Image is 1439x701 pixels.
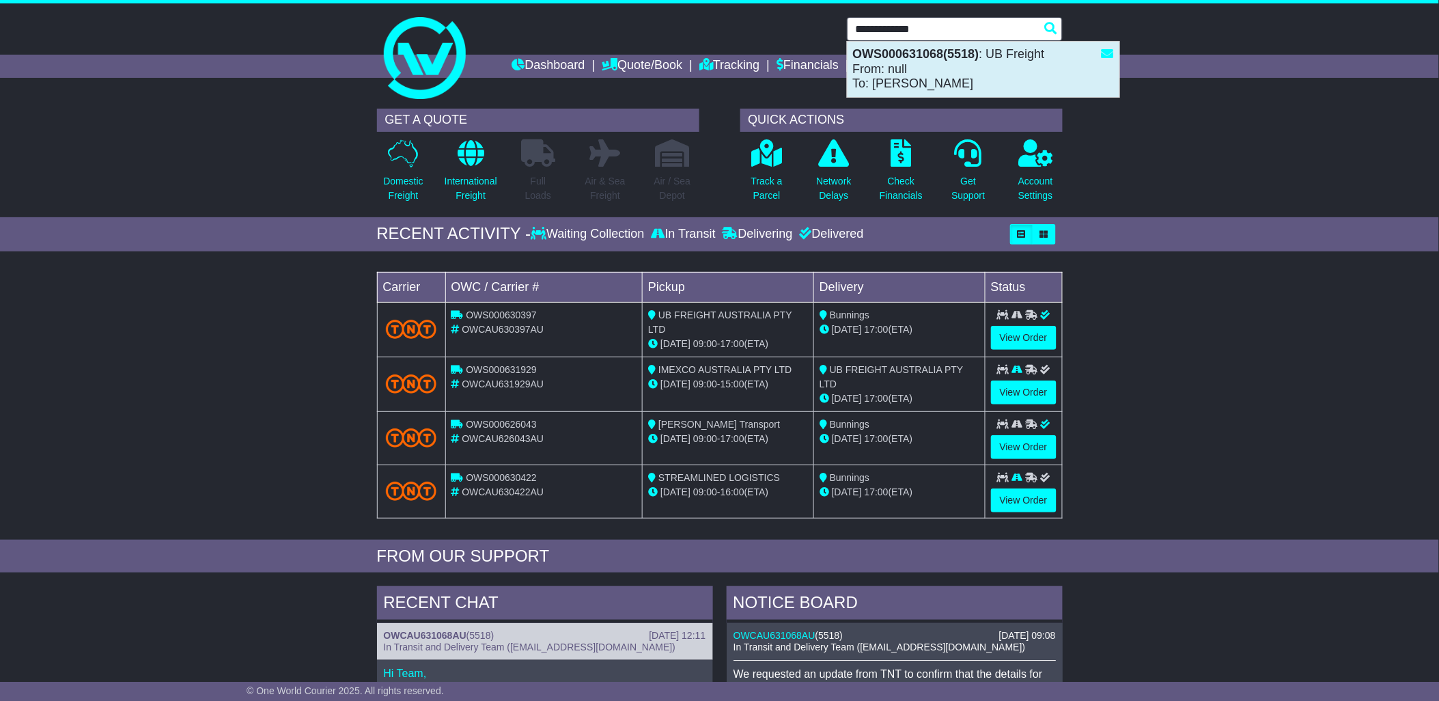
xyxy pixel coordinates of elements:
div: Waiting Collection [531,227,647,242]
span: Bunnings [830,472,869,483]
span: [DATE] [660,486,690,497]
span: OWCAU626043AU [462,433,544,444]
p: Track a Parcel [751,174,783,203]
td: OWC / Carrier # [445,272,643,302]
img: TNT_Domestic.png [386,320,437,338]
a: CheckFinancials [879,139,923,210]
span: © One World Courier 2025. All rights reserved. [247,685,444,696]
span: 5518 [470,630,491,641]
span: 09:00 [693,338,717,349]
span: OWCAU631929AU [462,379,544,389]
span: In Transit and Delivery Team ([EMAIL_ADDRESS][DOMAIN_NAME]) [384,642,676,652]
span: 09:00 [693,486,717,497]
div: NOTICE BOARD [727,586,1063,623]
span: 09:00 [693,433,717,444]
a: Financials [777,55,839,78]
div: GET A QUOTE [377,109,699,132]
td: Carrier [377,272,445,302]
div: (ETA) [820,432,979,446]
span: IMEXCO AUSTRALIA PTY LTD [658,364,792,375]
td: Status [985,272,1062,302]
div: FROM OUR SUPPORT [377,547,1063,566]
p: Domestic Freight [383,174,423,203]
img: TNT_Domestic.png [386,374,437,393]
span: Bunnings [830,419,869,430]
div: ( ) [734,630,1056,642]
td: Pickup [643,272,814,302]
div: QUICK ACTIONS [740,109,1063,132]
span: 17:00 [721,433,744,444]
p: Get Support [951,174,985,203]
span: 17:00 [721,338,744,349]
p: Hi Team, [384,667,706,680]
span: OWCAU630422AU [462,486,544,497]
div: (ETA) [820,391,979,406]
a: OWCAU631068AU [734,630,815,641]
span: 15:00 [721,379,744,389]
p: Full Loads [521,174,555,203]
a: View Order [991,435,1057,459]
span: 17:00 [865,393,889,404]
p: Air & Sea Freight [585,174,626,203]
span: [DATE] [660,338,690,349]
p: Account Settings [1018,174,1053,203]
div: - (ETA) [648,485,808,499]
a: AccountSettings [1018,139,1054,210]
span: [DATE] [832,486,862,497]
img: TNT_Domestic.png [386,428,437,447]
span: UB FREIGHT AUSTRALIA PTY LTD [648,310,792,335]
div: [DATE] 09:08 [998,630,1055,642]
div: - (ETA) [648,377,808,391]
span: UB FREIGHT AUSTRALIA PTY LTD [820,364,963,389]
a: Dashboard [512,55,585,78]
div: RECENT CHAT [377,586,713,623]
div: In Transit [648,227,719,242]
a: View Order [991,489,1057,512]
img: TNT_Domestic.png [386,482,437,500]
div: - (ETA) [648,337,808,351]
a: View Order [991,381,1057,404]
p: International Freight [445,174,497,203]
span: OWS000626043 [466,419,537,430]
div: (ETA) [820,485,979,499]
a: GetSupport [951,139,986,210]
span: [DATE] [832,393,862,404]
span: [DATE] [660,379,690,389]
strong: OWS000631068(5518) [853,47,979,61]
div: - (ETA) [648,432,808,446]
a: DomesticFreight [382,139,423,210]
span: [DATE] [660,433,690,444]
a: NetworkDelays [815,139,852,210]
p: Network Delays [816,174,851,203]
p: Check Financials [880,174,923,203]
span: 17:00 [865,324,889,335]
a: OWCAU631068AU [384,630,466,641]
a: Track aParcel [751,139,783,210]
span: In Transit and Delivery Team ([EMAIL_ADDRESS][DOMAIN_NAME]) [734,642,1026,652]
div: ( ) [384,630,706,642]
span: STREAMLINED LOGISTICS [658,472,780,483]
span: 5518 [818,630,839,641]
span: 09:00 [693,379,717,389]
a: InternationalFreight [444,139,498,210]
a: Quote/Book [602,55,682,78]
span: 16:00 [721,486,744,497]
a: Tracking [699,55,759,78]
td: Delivery [813,272,985,302]
span: OWS000630397 [466,310,537,320]
span: 17:00 [865,486,889,497]
span: OWS000630422 [466,472,537,483]
p: Air / Sea Depot [654,174,691,203]
div: RECENT ACTIVITY - [377,224,531,244]
span: 17:00 [865,433,889,444]
div: : UB Freight From: null To: [PERSON_NAME] [848,42,1119,97]
div: (ETA) [820,322,979,337]
span: OWCAU630397AU [462,324,544,335]
div: Delivered [796,227,864,242]
span: [PERSON_NAME] Transport [658,419,780,430]
span: [DATE] [832,324,862,335]
div: [DATE] 12:11 [649,630,705,642]
a: View Order [991,326,1057,350]
div: Delivering [719,227,796,242]
span: [DATE] [832,433,862,444]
